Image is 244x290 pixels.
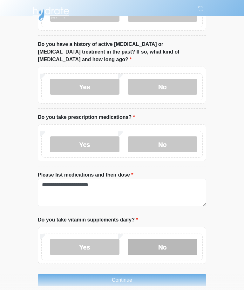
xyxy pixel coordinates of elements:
[50,136,119,152] label: Yes
[31,5,70,21] img: Hydrate IV Bar - Arcadia Logo
[38,113,135,121] label: Do you take prescription medications?
[50,239,119,255] label: Yes
[50,79,119,95] label: Yes
[38,216,138,224] label: Do you take vitamin supplements daily?
[128,136,197,152] label: No
[38,274,206,286] button: Continue
[128,79,197,95] label: No
[38,171,133,179] label: Please list medications and their dose
[128,239,197,255] label: No
[38,40,206,63] label: Do you have a history of active [MEDICAL_DATA] or [MEDICAL_DATA] treatment in the past? If so, wh...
